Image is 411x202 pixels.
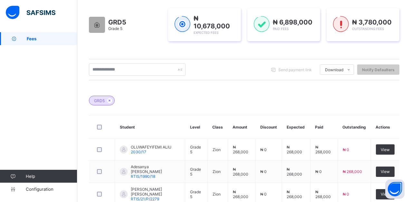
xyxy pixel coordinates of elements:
[233,145,248,154] span: ₦ 268,000
[352,18,392,26] span: ₦ 3,780,000
[108,18,126,26] span: GRD5
[278,67,312,72] span: Send payment link
[287,145,302,154] span: ₦ 268,000
[213,147,221,152] span: Zion
[325,67,343,72] span: Download
[315,145,331,154] span: ₦ 268,000
[282,115,311,139] th: Expected
[207,115,228,139] th: Class
[315,189,331,199] span: ₦ 268,000
[381,169,390,174] span: View
[131,187,180,197] span: [PERSON_NAME] [PERSON_NAME]
[190,189,201,199] span: Grade 5
[343,169,362,174] span: ₦ 268,000
[333,16,349,32] img: outstanding-1.146d663e52f09953f639664a84e30106.svg
[381,147,390,152] span: View
[273,27,289,31] span: Paid Fees
[233,167,248,177] span: ₦ 268,000
[194,31,218,34] span: Expected Fees
[131,145,171,149] span: OLUWAFEYIFEMI ALIU
[260,192,267,197] span: ₦ 0
[371,115,399,139] th: Actions
[254,16,270,32] img: paid-1.3eb1404cbcb1d3b736510a26bbfa3ccb.svg
[27,36,77,41] span: Fees
[213,192,221,197] span: Zion
[185,115,207,139] th: Level
[6,6,55,19] img: safsims
[26,174,77,179] span: Help
[255,115,282,139] th: Discount
[190,167,201,177] span: Grade 5
[131,149,146,154] span: 2030/17
[343,192,349,197] span: ₦ 0
[362,67,395,72] span: Notify Defaulters
[315,169,322,174] span: ₦ 0
[194,14,230,30] span: ₦ 10,678,000
[260,147,267,152] span: ₦ 0
[385,179,405,199] button: Open asap
[273,18,312,26] span: ₦ 6,898,000
[213,169,221,174] span: Zion
[131,197,159,201] span: RTIS/21/P/2279
[94,98,105,103] span: GRD5
[287,167,302,177] span: ₦ 268,000
[175,16,190,32] img: expected-1.03dd87d44185fb6c27cc9b2570c10499.svg
[287,189,302,199] span: ₦ 268,000
[310,115,338,139] th: Paid
[115,115,185,139] th: Student
[233,189,248,199] span: ₦ 268,000
[381,192,390,197] span: View
[260,169,267,174] span: ₦ 0
[352,27,384,31] span: Outstanding Fees
[338,115,371,139] th: Outstanding
[131,174,155,179] span: RTIS/1990/18
[190,145,201,154] span: Grade 5
[228,115,255,139] th: Amount
[26,187,77,192] span: Configuration
[131,164,180,174] span: Adesanya [PERSON_NAME]
[343,147,349,152] span: ₦ 0
[108,26,122,31] span: Grade 5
